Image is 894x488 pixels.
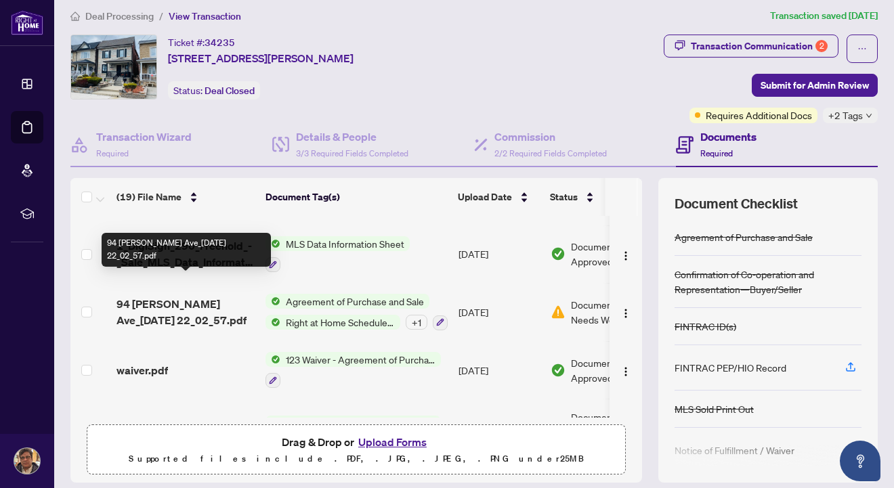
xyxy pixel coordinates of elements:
[615,414,637,435] button: Logo
[615,301,637,323] button: Logo
[615,243,637,265] button: Logo
[282,433,431,451] span: Drag & Drop or
[168,50,354,66] span: [STREET_ADDRESS][PERSON_NAME]
[664,35,838,58] button: Transaction Communication2
[675,319,736,334] div: FINTRAC ID(s)
[280,236,410,251] span: MLS Data Information Sheet
[675,267,861,296] div: Confirmation of Co-operation and Representation—Buyer/Seller
[550,190,578,204] span: Status
[71,35,156,99] img: IMG-W12096210_1.jpg
[620,250,631,261] img: Logo
[453,283,545,341] td: [DATE]
[296,148,408,158] span: 3/3 Required Fields Completed
[770,8,878,24] article: Transaction saved [DATE]
[205,37,235,49] span: 34235
[551,246,566,261] img: Document Status
[551,417,566,432] img: Document Status
[265,416,441,430] button: Status IconCo-op Brokerage Commission Statement
[11,10,43,35] img: logo
[700,129,757,145] h4: Documents
[706,108,812,123] span: Requires Additional Docs
[571,297,641,327] span: Document Needs Work
[551,363,566,378] img: Document Status
[815,40,828,52] div: 2
[453,341,545,399] td: [DATE]
[205,85,255,97] span: Deal Closed
[87,425,625,475] span: Drag & Drop orUpload FormsSupported files include .PDF, .JPG, .JPEG, .PNG under25MB
[494,148,607,158] span: 2/2 Required Fields Completed
[551,305,566,319] img: Document Status
[866,112,872,119] span: down
[280,294,429,309] span: Agreement of Purchase and Sale
[265,294,280,309] img: Status Icon
[675,194,798,213] span: Document Checklist
[620,366,631,377] img: Logo
[14,448,40,474] img: Profile Icon
[265,294,448,330] button: Status IconAgreement of Purchase and SaleStatus IconRight at Home Schedule B+1
[752,74,878,97] button: Submit for Admin Review
[95,451,617,467] p: Supported files include .PDF, .JPG, .JPEG, .PNG under 25 MB
[116,296,255,328] span: 94 [PERSON_NAME] Ave_[DATE] 22_02_57.pdf
[406,315,427,330] div: + 1
[828,108,863,123] span: +2 Tags
[675,401,754,416] div: MLS Sold Print Out
[96,148,129,158] span: Required
[453,225,545,284] td: [DATE]
[571,239,655,269] span: Document Approved
[571,355,655,385] span: Document Approved
[265,352,280,367] img: Status Icon
[452,178,545,216] th: Upload Date
[159,8,163,24] li: /
[265,416,280,430] img: Status Icon
[168,35,235,50] div: Ticket #:
[116,190,182,204] span: (19) File Name
[296,129,408,145] h4: Details & People
[675,229,813,244] div: Agreement of Purchase and Sale
[260,178,452,216] th: Document Tag(s)
[168,81,260,99] div: Status:
[280,315,400,330] span: Right at Home Schedule B
[354,433,431,451] button: Upload Forms
[857,44,867,53] span: ellipsis
[116,416,188,432] span: INV TO OB.pdf
[675,360,786,375] div: FINTRAC PEP/HIO Record
[265,236,280,251] img: Status Icon
[280,416,441,430] span: Co-op Brokerage Commission Statement
[675,443,794,458] div: Notice of Fulfillment / Waiver
[615,359,637,381] button: Logo
[840,441,880,481] button: Open asap
[453,399,545,450] td: [DATE]
[102,233,271,267] div: 94 [PERSON_NAME] Ave_[DATE] 22_02_57.pdf
[620,308,631,319] img: Logo
[700,148,733,158] span: Required
[494,129,607,145] h4: Commission
[70,12,80,21] span: home
[265,352,441,389] button: Status Icon123 Waiver - Agreement of Purchase and Sale
[571,409,655,439] span: Document Approved
[111,178,260,216] th: (19) File Name
[280,352,441,367] span: 123 Waiver - Agreement of Purchase and Sale
[458,190,512,204] span: Upload Date
[169,10,241,22] span: View Transaction
[116,362,168,378] span: waiver.pdf
[265,236,410,273] button: Status IconMLS Data Information Sheet
[761,74,869,96] span: Submit for Admin Review
[265,315,280,330] img: Status Icon
[96,129,192,145] h4: Transaction Wizard
[691,35,828,57] div: Transaction Communication
[545,178,660,216] th: Status
[85,10,154,22] span: Deal Processing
